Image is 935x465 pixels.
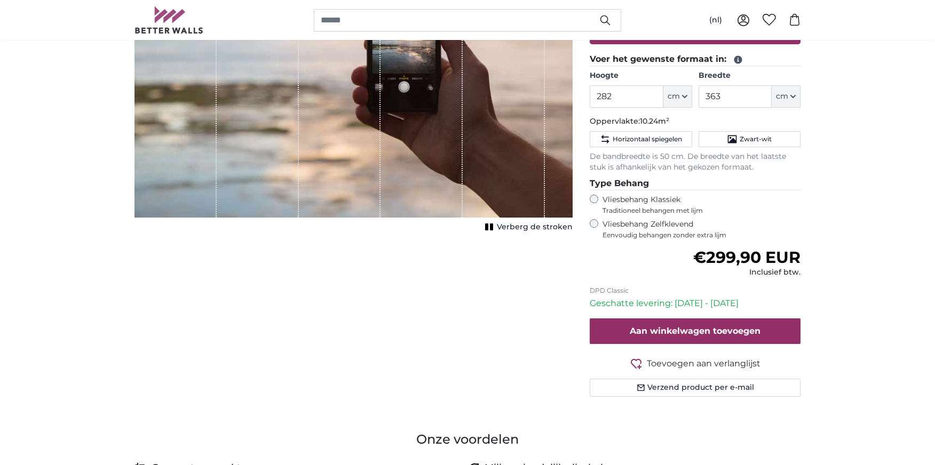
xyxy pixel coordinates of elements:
[590,131,692,147] button: Horizontaal spiegelen
[590,70,692,81] label: Hoogte
[701,11,731,30] button: (nl)
[613,135,682,143] span: Horizontaal spiegelen
[134,431,801,448] h3: Onze voordelen
[590,116,801,127] p: Oppervlakte:
[640,116,669,126] span: 10.24m²
[603,231,801,239] span: Eenvoudig behangen zonder extra lijm
[693,247,801,267] span: €299,90 EUR
[590,177,801,190] legend: Type Behang
[590,53,801,66] legend: Voer het gewenste formaat in:
[603,219,801,239] label: Vliesbehang Zelfklevend
[590,379,801,397] button: Verzend product per e-mail
[590,151,801,173] p: De bandbreedte is 50 cm. De breedte van het laatste stuk is afhankelijk van het gekozen formaat.
[603,195,781,215] label: Vliesbehang Klassiek
[699,131,801,147] button: Zwart-wit
[590,357,801,370] button: Toevoegen aan verlanglijst
[668,91,680,102] span: cm
[603,206,781,215] span: Traditioneel behangen met lijm
[663,85,692,108] button: cm
[699,70,801,81] label: Breedte
[647,357,760,370] span: Toevoegen aan verlanglijst
[590,297,801,310] p: Geschatte levering: [DATE] - [DATE]
[776,91,788,102] span: cm
[740,135,772,143] span: Zwart-wit
[134,6,204,34] img: Betterwalls
[590,286,801,295] p: DPD Classic
[482,220,573,235] button: Verberg de stroken
[630,326,760,336] span: Aan winkelwagen toevoegen
[497,222,573,232] span: Verberg de stroken
[693,267,801,278] div: Inclusief btw.
[590,318,801,344] button: Aan winkelwagen toevoegen
[772,85,801,108] button: cm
